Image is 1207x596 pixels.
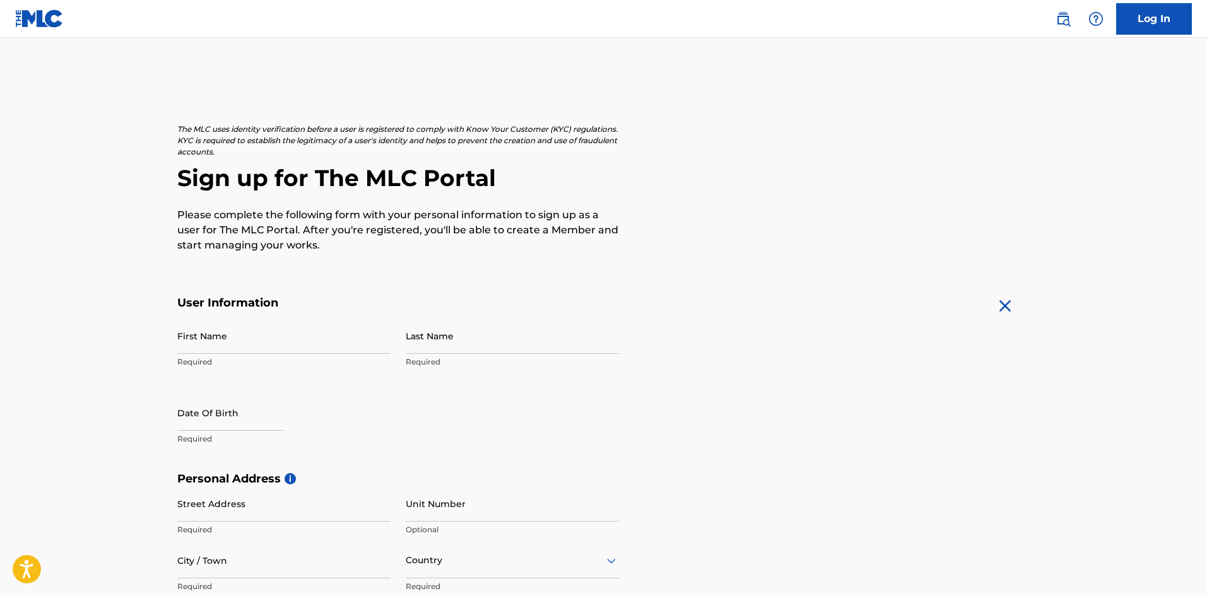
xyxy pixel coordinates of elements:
[177,356,391,368] p: Required
[406,524,619,535] p: Optional
[995,296,1015,316] img: close
[177,581,391,592] p: Required
[177,124,619,158] p: The MLC uses identity verification before a user is registered to comply with Know Your Customer ...
[406,356,619,368] p: Required
[177,472,1030,486] h5: Personal Address
[1083,6,1109,32] div: Help
[1088,11,1104,26] img: help
[285,473,296,484] span: i
[177,296,619,310] h5: User Information
[1051,6,1076,32] a: Public Search
[15,9,64,28] img: MLC Logo
[406,581,619,592] p: Required
[177,207,619,253] p: Please complete the following form with your personal information to sign up as a user for The ML...
[177,433,391,445] p: Required
[1116,3,1192,35] a: Log In
[1056,11,1071,26] img: search
[177,164,1030,192] h2: Sign up for The MLC Portal
[177,524,391,535] p: Required
[1144,535,1207,596] iframe: Chat Widget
